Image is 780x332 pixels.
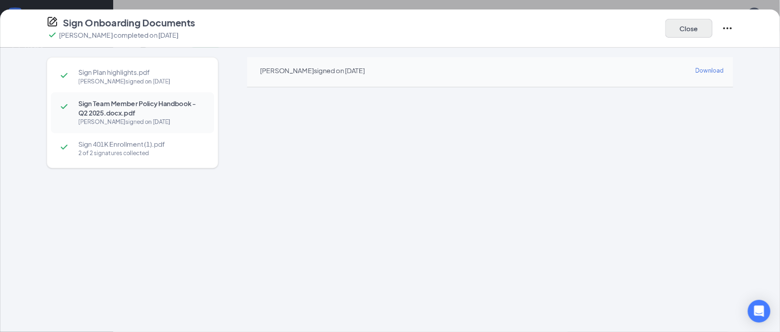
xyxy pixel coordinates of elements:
h4: Sign Onboarding Documents [63,16,195,29]
a: Download [696,65,724,75]
svg: Checkmark [58,101,70,112]
svg: Checkmark [58,141,70,153]
div: Open Intercom Messenger [748,300,771,323]
button: Close [665,19,713,38]
iframe: Sign Team Member Policy Handbook - Q2 2025.docx.pdf [247,87,733,318]
svg: Checkmark [47,29,58,41]
p: [PERSON_NAME] completed on [DATE] [59,30,178,40]
span: Download [696,67,724,74]
span: Sign Team Member Policy Handbook - Q2 2025.docx.pdf [78,99,205,117]
svg: Checkmark [58,70,70,81]
div: [PERSON_NAME] signed on [DATE] [260,66,365,75]
div: [PERSON_NAME] signed on [DATE] [78,117,205,127]
div: 2 of 2 signatures collected [78,149,205,158]
svg: Ellipses [722,23,733,34]
div: [PERSON_NAME] signed on [DATE] [78,77,205,86]
svg: CompanyDocumentIcon [47,16,58,27]
span: Sign Plan highlights.pdf [78,67,205,77]
span: Sign 401K Enrollment (1).pdf [78,139,205,149]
